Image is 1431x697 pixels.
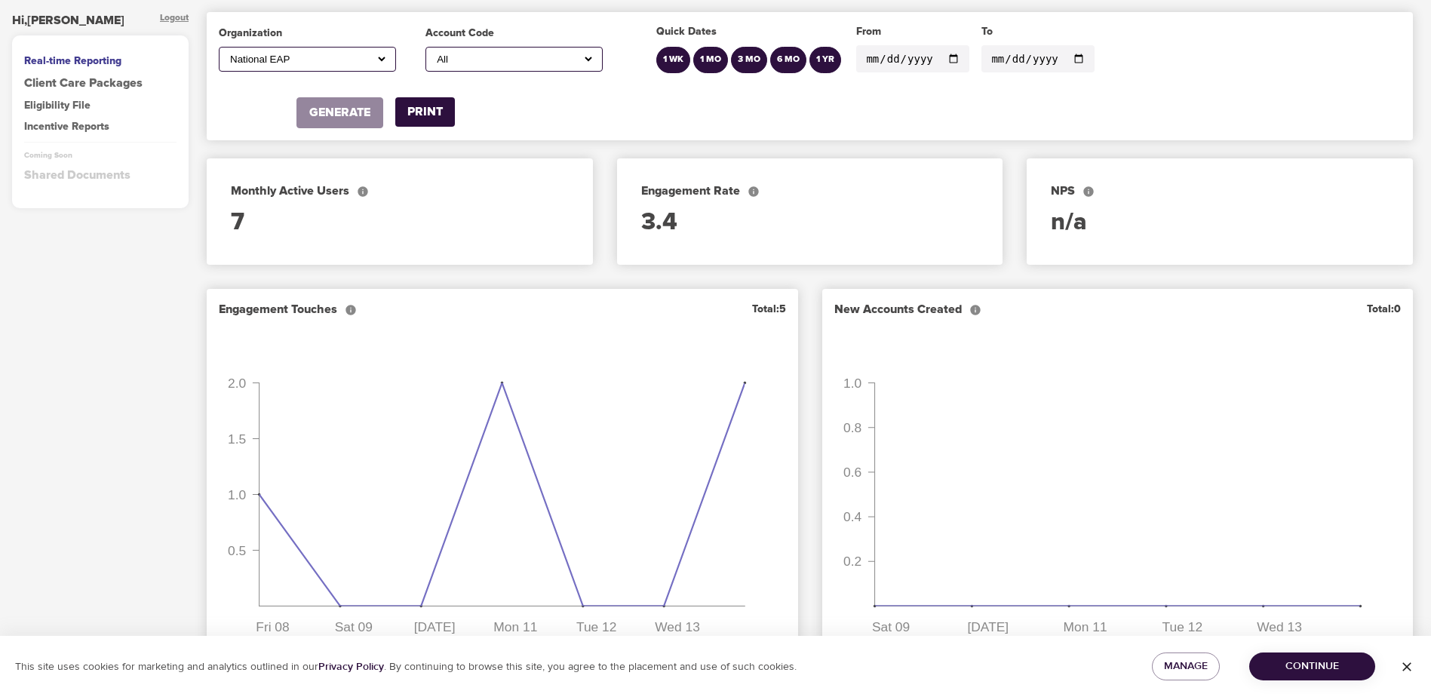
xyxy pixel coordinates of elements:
button: 3 MO [731,47,767,73]
button: 1 WK [656,47,690,73]
div: Shared Documents [24,167,177,184]
div: Total: 0 [1367,302,1401,317]
tspan: Mon 11 [494,619,538,634]
span: Continue [1261,657,1363,676]
tspan: Sat 09 [871,619,909,634]
tspan: 0.8 [843,420,861,435]
tspan: 1.0 [228,487,246,502]
div: Organization [219,26,396,41]
div: 3 MO [738,54,760,66]
tspan: 1.0 [843,375,861,390]
a: Privacy Policy [318,660,384,674]
div: Engagement Touches [219,301,357,318]
div: Real-time Reporting [24,54,177,69]
div: New Accounts Created [834,301,981,318]
div: 7 [231,206,569,241]
button: PRINT [395,97,455,127]
div: Total: 5 [752,302,786,317]
div: Quick Dates [656,24,844,39]
button: GENERATE [296,97,383,128]
div: Account Code [425,26,603,41]
div: Hi, [PERSON_NAME] [12,12,124,29]
tspan: Sat 09 [335,619,373,634]
tspan: 2.0 [228,375,246,390]
svg: Engagement Rate is ET (engagement touches) / MAU (monthly active users), an indicator of engageme... [748,186,760,198]
tspan: Tue 12 [1162,619,1202,634]
div: Eligibility File [24,98,177,113]
button: 1 MO [693,47,728,73]
tspan: 0.5 [228,542,246,557]
tspan: 1.5 [228,431,246,446]
button: Continue [1249,652,1375,680]
div: Engagement Rate [641,183,979,200]
div: 3.4 [641,206,979,241]
div: 1 MO [700,54,721,66]
tspan: [DATE] [967,619,1009,634]
tspan: Wed 13 [656,619,701,634]
div: Monthly Active Users [231,183,569,200]
tspan: 0.6 [843,465,861,480]
svg: A widely used satisfaction measure to determine a customer's propensity to recommend the service ... [1082,186,1095,198]
div: PRINT [407,103,443,121]
tspan: Wed 13 [1257,619,1302,634]
a: Client Care Packages [24,75,177,92]
tspan: 0.4 [843,509,862,524]
tspan: Mon 11 [1063,619,1107,634]
svg: The number of new unique participants who created accounts for eM Life. [969,304,981,316]
tspan: Fri 08 [256,619,290,634]
span: Manage [1164,657,1208,676]
button: Manage [1152,652,1220,680]
svg: Monthly Active Users. The 30 day rolling count of active users [357,186,369,198]
div: To [981,24,1095,39]
div: n/a [1051,206,1389,241]
tspan: Tue 12 [576,619,617,634]
div: NPS [1051,183,1389,200]
div: 1 WK [663,54,683,66]
div: Incentive Reports [24,119,177,134]
div: Logout [160,12,189,29]
svg: The total number of engaged touches of the various eM life features and programs during the period. [345,304,357,316]
button: 6 MO [770,47,806,73]
div: GENERATE [309,104,370,121]
div: From [856,24,969,39]
tspan: [DATE] [414,619,456,634]
button: 1 YR [809,47,841,73]
div: Coming Soon [24,150,177,161]
div: 1 YR [816,54,834,66]
div: 6 MO [777,54,800,66]
tspan: 0.2 [843,554,861,569]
